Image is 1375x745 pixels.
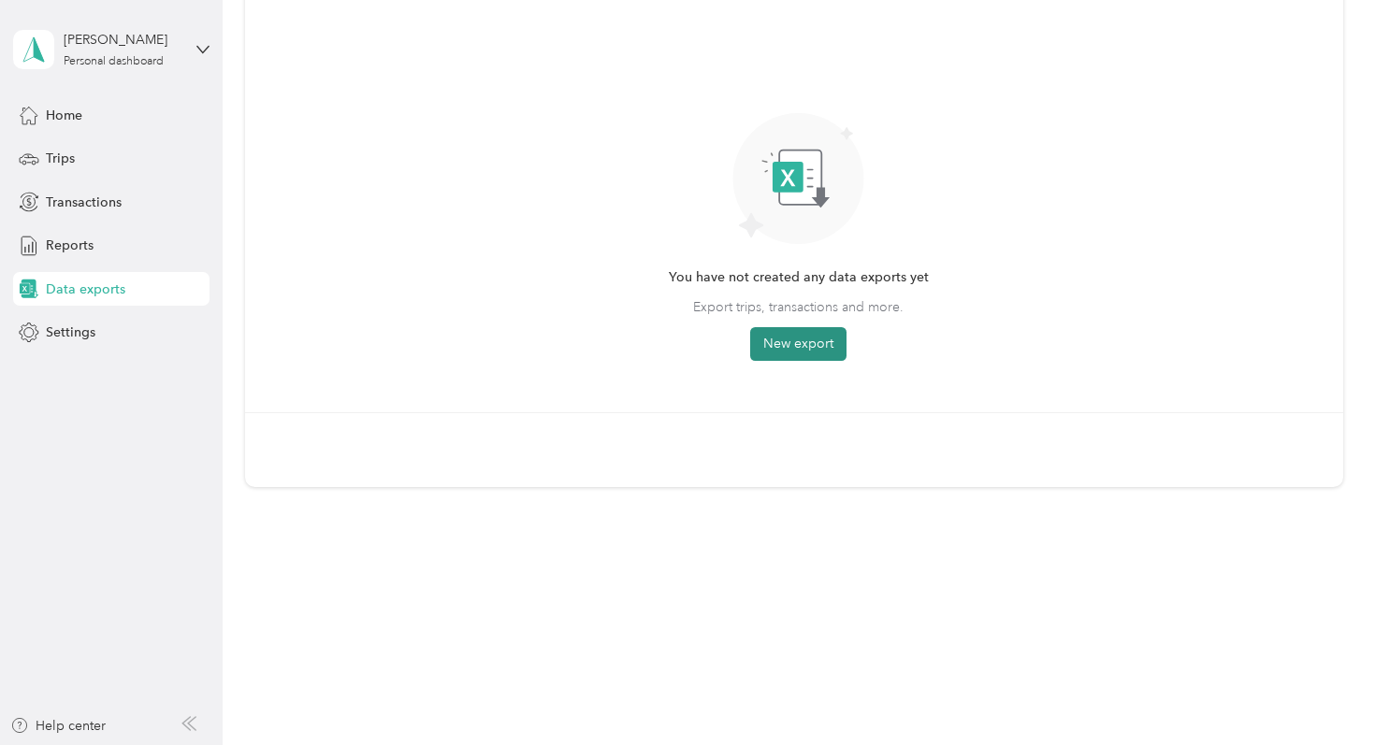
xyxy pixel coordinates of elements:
div: [PERSON_NAME] [64,30,181,50]
button: Help center [10,716,106,736]
button: New export [750,327,847,361]
span: Reports [46,236,94,255]
span: Home [46,106,82,125]
span: Settings [46,322,95,342]
span: Trips [46,149,75,168]
span: You have not created any data exports yet [669,267,929,288]
span: Transactions [46,193,122,212]
iframe: Everlance-gr Chat Button Frame [1270,640,1375,745]
span: Export trips, transactions and more. [693,297,904,317]
div: Personal dashboard [64,56,164,67]
span: Data exports [46,279,125,299]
